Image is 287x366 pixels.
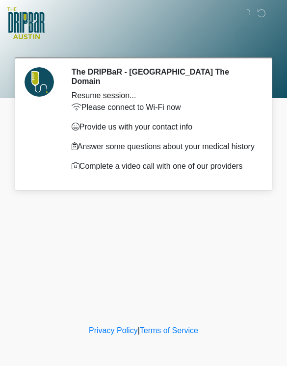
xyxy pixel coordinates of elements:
[72,67,255,86] h2: The DRIPBaR - [GEOGRAPHIC_DATA] The Domain
[138,326,140,335] a: |
[72,141,255,153] p: Answer some questions about your medical history
[72,102,255,113] p: Please connect to Wi-Fi now
[7,7,45,39] img: The DRIPBaR - Austin The Domain Logo
[89,326,138,335] a: Privacy Policy
[140,326,198,335] a: Terms of Service
[72,121,255,133] p: Provide us with your contact info
[25,67,54,97] img: Agent Avatar
[72,160,255,172] p: Complete a video call with one of our providers
[72,90,255,102] div: Resume session...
